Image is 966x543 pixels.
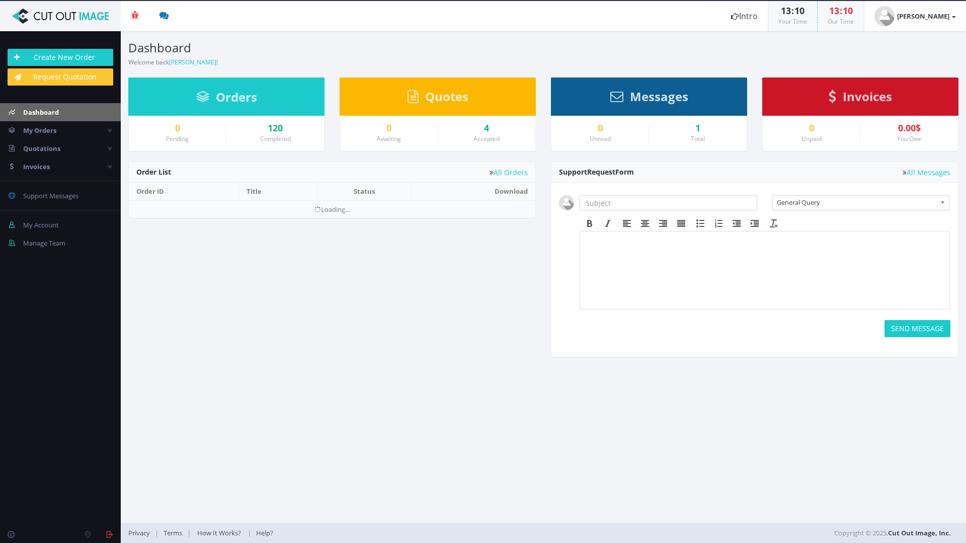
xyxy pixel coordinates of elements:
[801,134,822,143] small: Unpaid
[411,183,535,200] th: Download
[580,231,949,309] iframe: Rich Text Area. Press ALT-F9 for menu. Press ALT-F10 for toolbar. Press ALT-0 for help
[888,528,951,537] a: Cut Out Image, Inc.
[191,528,248,537] a: How It Works?
[251,528,278,537] a: Help?
[590,134,611,143] small: Unread
[408,94,468,103] a: Quotes
[581,217,599,230] div: Bold
[425,88,468,105] span: Quotes
[587,167,615,177] span: Request
[636,217,654,230] div: Align center
[129,200,535,218] td: Loading...
[828,17,854,26] small: Our Time
[23,239,65,248] span: Manage Team
[777,196,936,209] span: General Query
[136,167,171,177] span: Order List
[672,217,690,230] div: Justify
[23,144,60,153] span: Quotations
[136,123,218,133] a: 0
[234,123,316,133] a: 120
[559,123,641,133] a: 0
[559,167,634,177] span: Support Form
[618,217,636,230] div: Align left
[781,5,791,17] span: 13
[721,1,768,31] a: Intro
[445,123,528,133] a: 4
[348,123,430,133] a: 0
[128,58,218,66] small: Welcome back !
[197,528,241,537] span: How It Works?
[559,195,574,210] img: user_default.jpg
[23,108,59,117] span: Dashboard
[8,49,113,66] a: Create New Order
[864,1,966,31] a: [PERSON_NAME]
[128,41,536,54] h3: Dashboard
[829,94,892,103] a: Invoices
[794,5,804,17] span: 10
[490,169,528,176] a: All Orders
[765,217,783,230] div: Clear formatting
[897,134,922,143] small: You Owe
[158,528,187,537] a: Terms
[746,217,764,230] div: Increase indent
[473,134,500,143] small: Accepted
[239,183,317,200] th: Title
[691,134,705,143] small: Total
[128,528,155,537] a: Privacy
[196,95,257,104] a: Orders
[216,89,257,105] span: Orders
[778,17,807,26] small: Your Time
[843,5,853,17] span: 10
[23,162,50,171] span: Invoices
[829,5,839,17] span: 13
[874,6,895,26] img: user_default.jpg
[903,169,950,176] a: All Messages
[843,88,892,105] span: Invoices
[8,9,113,24] img: Cut Out Image
[654,217,672,230] div: Align right
[868,123,950,133] div: 0.00$
[599,217,617,230] div: Italic
[709,217,728,230] div: Numbered list
[691,217,709,230] div: Bullet list
[791,5,794,17] span: :
[630,88,688,105] span: Messages
[169,58,216,66] a: [PERSON_NAME]
[728,217,746,230] div: Decrease indent
[770,123,852,133] a: 0
[23,220,59,229] span: My Account
[8,68,113,86] a: Request Quotation
[260,134,291,143] small: Completed
[377,134,401,143] small: Awaiting
[897,12,949,21] strong: [PERSON_NAME]
[610,94,688,103] a: Messages
[579,195,757,210] input: Subject
[129,183,239,200] th: Order ID
[657,123,739,133] div: 1
[834,528,951,538] span: Copyright © 2025,
[884,320,950,337] button: SEND MESSAGE
[23,191,78,200] span: Support Messages
[317,183,412,200] th: Status
[166,134,189,143] small: Pending
[839,5,843,17] span: :
[128,523,682,543] div: | | |
[23,126,56,135] span: My Orders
